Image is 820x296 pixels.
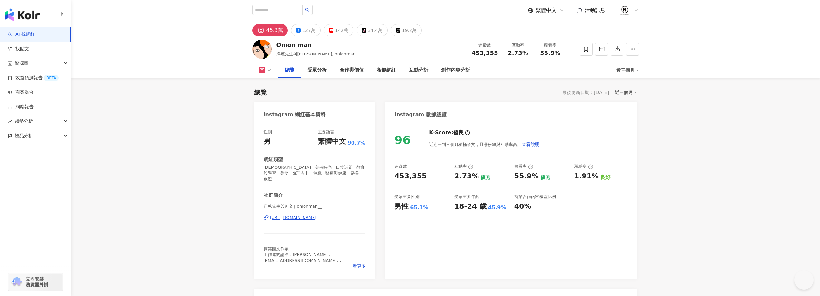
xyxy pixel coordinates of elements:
[508,50,528,56] span: 2.73%
[8,89,34,96] a: 商案媒合
[540,174,551,181] div: 優秀
[8,46,29,52] a: 找貼文
[340,66,364,74] div: 合作與價值
[472,50,498,56] span: 453,355
[353,263,365,269] span: 看更多
[264,215,366,221] a: [URL][DOMAIN_NAME]
[8,273,63,291] a: chrome extension立即安裝 瀏覽器外掛
[8,31,35,38] a: searchAI 找網紅
[454,202,487,212] div: 18-24 歲
[480,174,491,181] div: 優秀
[538,42,563,49] div: 觀看率
[514,202,531,212] div: 40%
[324,24,353,36] button: 142萬
[15,129,33,143] span: 競品分析
[521,138,540,151] button: 查看說明
[616,65,639,75] div: 近三個月
[574,171,599,181] div: 1.91%
[348,139,366,147] span: 90.7%
[454,194,479,200] div: 受眾主要年齡
[394,202,409,212] div: 男性
[285,66,294,74] div: 總覽
[26,276,48,288] span: 立即安裝 瀏覽器外掛
[377,66,396,74] div: 相似網紅
[394,133,410,147] div: 96
[335,26,348,35] div: 142萬
[429,138,540,151] div: 近期一到三個月積極發文，且漲粉率與互動率高。
[305,8,310,12] span: search
[615,88,637,97] div: 近三個月
[368,26,382,35] div: 34.4萬
[276,52,360,56] span: 洋蔥先生與[PERSON_NAME], onionman__
[506,42,530,49] div: 互動率
[264,165,366,182] span: [DEMOGRAPHIC_DATA] · 美妝時尚 · 日常話題 · 教育與學習 · 美食 · 命理占卜 · 遊戲 · 醫療與健康 · 穿搭 · 旅遊
[794,270,814,290] iframe: Help Scout Beacon - Open
[252,40,272,59] img: KOL Avatar
[10,277,23,287] img: chrome extension
[318,137,346,147] div: 繁體中文
[514,171,539,181] div: 55.9%
[514,164,533,169] div: 觀看率
[402,26,417,35] div: 19.2萬
[252,24,288,36] button: 45.3萬
[264,156,283,163] div: 網紅類型
[276,41,360,49] div: Onion man
[15,56,28,71] span: 資源庫
[514,194,556,200] div: 商業合作內容覆蓋比例
[5,8,40,21] img: logo
[472,42,498,49] div: 追蹤數
[264,111,326,118] div: Instagram 網紅基本資料
[8,75,59,81] a: 效益預測報告BETA
[307,66,327,74] div: 受眾分析
[394,111,447,118] div: Instagram 數據總覽
[264,192,283,199] div: 社群簡介
[8,104,34,110] a: 洞察報告
[270,215,317,221] div: [URL][DOMAIN_NAME]
[264,129,272,135] div: 性別
[619,4,631,16] img: 02.jpeg
[394,194,420,200] div: 受眾主要性別
[536,7,556,14] span: 繁體中文
[391,24,422,36] button: 19.2萬
[394,164,407,169] div: 追蹤數
[264,137,271,147] div: 男
[291,24,321,36] button: 127萬
[441,66,470,74] div: 創作內容分析
[522,142,540,147] span: 查看說明
[394,171,427,181] div: 453,355
[453,129,464,136] div: 優良
[488,204,506,211] div: 45.9%
[562,90,609,95] div: 最後更新日期：[DATE]
[585,7,605,13] span: 活動訊息
[264,246,341,269] span: 搞笑圖文作家 工作邀約請洽：[PERSON_NAME] : [EMAIL_ADDRESS][DOMAIN_NAME] [PERSON_NAME]已上架👇
[357,24,388,36] button: 34.4萬
[409,66,428,74] div: 互動分析
[266,26,283,35] div: 45.3萬
[600,174,611,181] div: 良好
[540,50,560,56] span: 55.9%
[454,164,473,169] div: 互動率
[264,204,366,209] span: 洋蔥先生與阿文 | onionman__
[454,171,479,181] div: 2.73%
[302,26,315,35] div: 127萬
[254,88,267,97] div: 總覽
[8,119,12,124] span: rise
[318,129,334,135] div: 主要語言
[15,114,33,129] span: 趨勢分析
[574,164,593,169] div: 漲粉率
[429,129,470,136] div: K-Score :
[410,204,428,211] div: 65.1%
